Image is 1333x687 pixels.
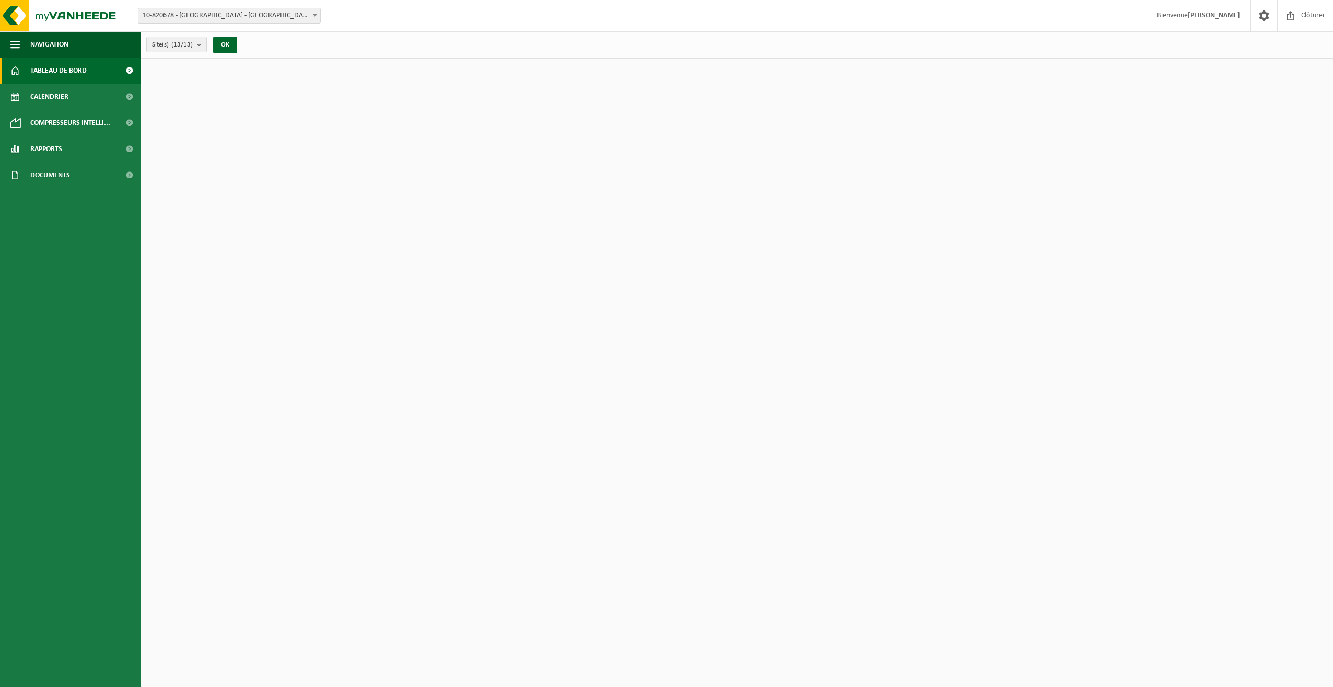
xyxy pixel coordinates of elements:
span: Rapports [30,136,62,162]
button: OK [213,37,237,53]
button: Site(s)(13/13) [146,37,207,52]
span: Calendrier [30,84,68,110]
span: Compresseurs intelli... [30,110,110,136]
span: Documents [30,162,70,188]
span: 10-820678 - WALIBI - WAVRE [138,8,320,23]
strong: [PERSON_NAME] [1188,12,1240,19]
span: Tableau de bord [30,58,87,84]
span: Site(s) [152,37,193,53]
span: Navigation [30,31,68,58]
span: 10-820678 - WALIBI - WAVRE [138,8,321,24]
count: (13/13) [171,41,193,48]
